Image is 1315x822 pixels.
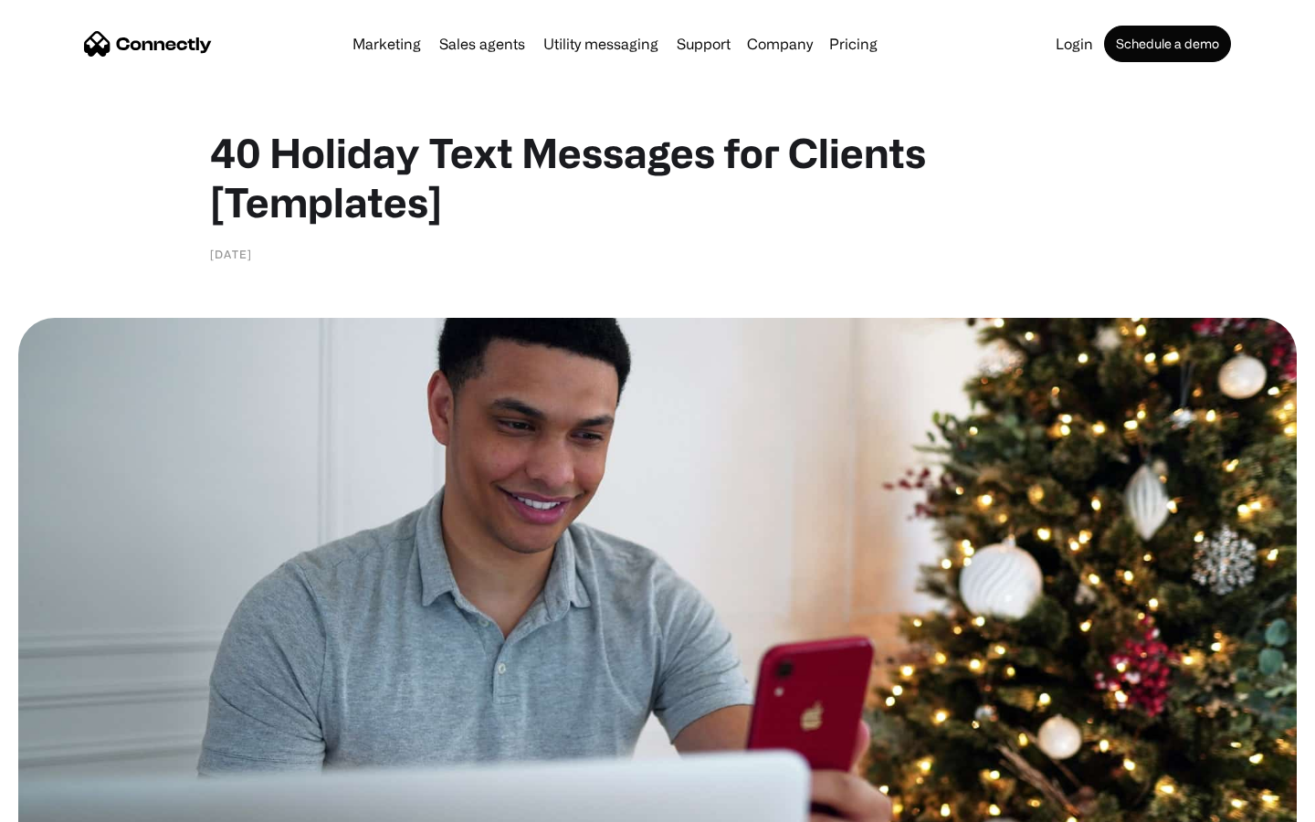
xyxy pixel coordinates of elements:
a: Login [1048,37,1100,51]
a: Sales agents [432,37,532,51]
a: Support [669,37,738,51]
ul: Language list [37,790,110,816]
a: Marketing [345,37,428,51]
a: home [84,30,212,58]
aside: Language selected: English [18,790,110,816]
a: Pricing [822,37,885,51]
div: [DATE] [210,245,252,263]
div: Company [747,31,813,57]
h1: 40 Holiday Text Messages for Clients [Templates] [210,128,1105,227]
a: Utility messaging [536,37,666,51]
a: Schedule a demo [1104,26,1231,62]
div: Company [742,31,818,57]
